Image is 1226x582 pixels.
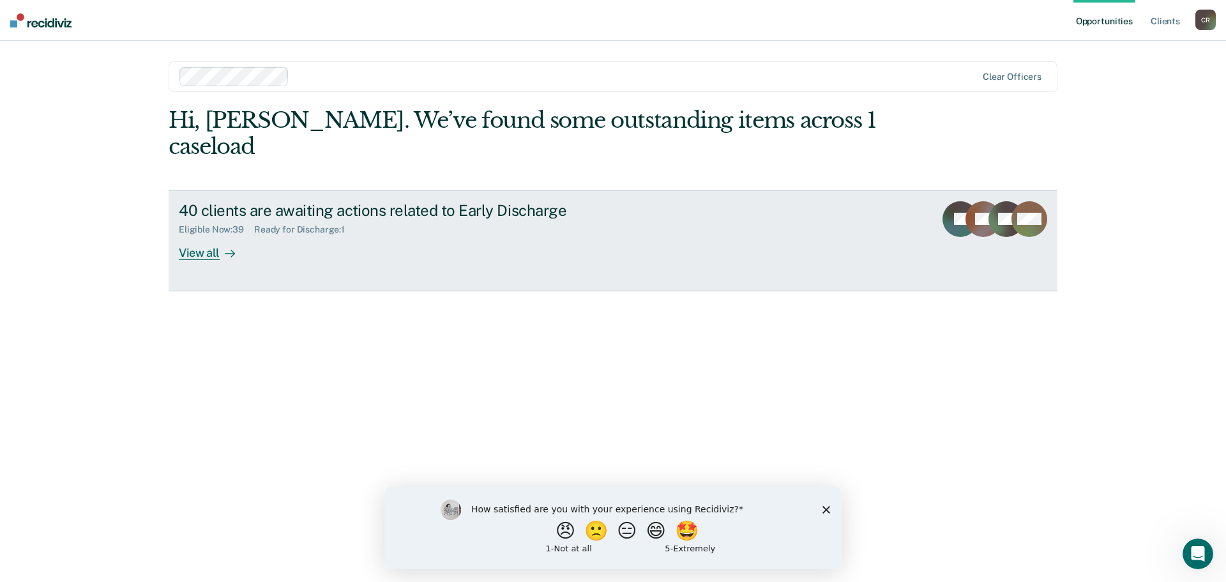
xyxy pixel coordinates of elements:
img: Recidiviz [10,13,72,27]
iframe: Intercom live chat [1183,539,1213,569]
div: 40 clients are awaiting actions related to Early Discharge [179,201,627,220]
div: C R [1195,10,1216,30]
div: Eligible Now : 39 [179,224,254,235]
div: Ready for Discharge : 1 [254,224,355,235]
button: CR [1195,10,1216,30]
div: Hi, [PERSON_NAME]. We’ve found some outstanding items across 1 caseload [169,107,880,160]
a: 40 clients are awaiting actions related to Early DischargeEligible Now:39Ready for Discharge:1Vie... [169,190,1057,291]
iframe: Survey by Kim from Recidiviz [384,487,842,569]
div: View all [179,235,250,260]
div: Clear officers [983,72,1041,82]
